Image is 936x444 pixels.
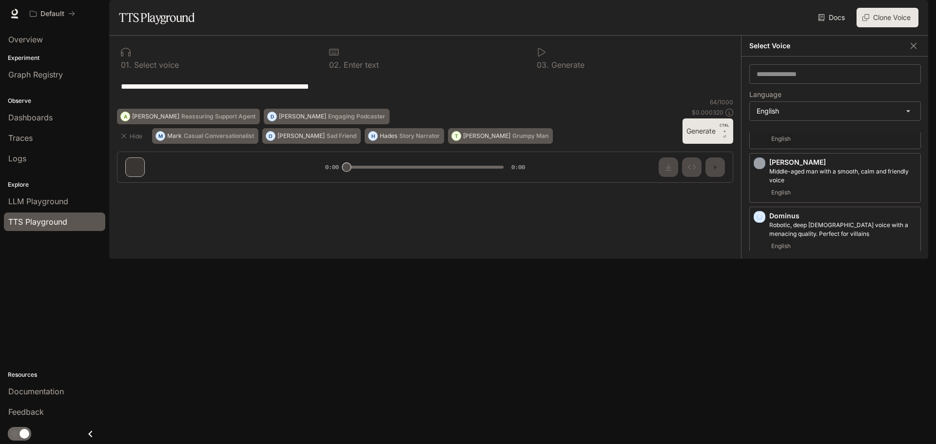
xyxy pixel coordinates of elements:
p: Generate [549,61,585,69]
p: Sad Friend [327,133,356,139]
button: A[PERSON_NAME]Reassuring Support Agent [117,109,260,124]
p: Story Narrator [399,133,440,139]
span: English [769,240,793,252]
p: Enter text [341,61,379,69]
span: English [769,187,793,198]
p: Reassuring Support Agent [181,114,255,119]
div: O [266,128,275,144]
button: Hide [117,128,148,144]
p: Mark [167,133,182,139]
div: T [452,128,461,144]
p: Engaging Podcaster [328,114,385,119]
p: [PERSON_NAME] [463,133,510,139]
p: CTRL + [720,122,729,134]
button: MMarkCasual Conversationalist [152,128,258,144]
p: [PERSON_NAME] [279,114,326,119]
p: Grumpy Man [512,133,548,139]
div: A [121,109,130,124]
p: Default [40,10,64,18]
div: English [750,102,920,120]
button: D[PERSON_NAME]Engaging Podcaster [264,109,390,124]
a: Docs [816,8,849,27]
h1: TTS Playground [119,8,195,27]
button: All workspaces [25,4,79,23]
p: Hades [380,133,397,139]
span: English [769,133,793,145]
p: Language [749,91,781,98]
p: ⏎ [720,122,729,140]
button: HHadesStory Narrator [365,128,444,144]
p: 0 3 . [537,61,549,69]
p: Robotic, deep male voice with a menacing quality. Perfect for villains [769,221,916,238]
p: $ 0.000320 [692,108,723,116]
div: D [268,109,276,124]
button: O[PERSON_NAME]Sad Friend [262,128,361,144]
p: Middle-aged man with a smooth, calm and friendly voice [769,167,916,185]
p: Select voice [132,61,179,69]
button: T[PERSON_NAME]Grumpy Man [448,128,553,144]
p: 64 / 1000 [710,98,733,106]
p: [PERSON_NAME] [132,114,179,119]
p: [PERSON_NAME] [769,157,916,167]
p: Casual Conversationalist [184,133,254,139]
button: GenerateCTRL +⏎ [682,118,733,144]
div: M [156,128,165,144]
button: Clone Voice [857,8,918,27]
div: H [369,128,377,144]
p: 0 2 . [329,61,341,69]
p: [PERSON_NAME] [277,133,325,139]
p: Dominus [769,211,916,221]
p: 0 1 . [121,61,132,69]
